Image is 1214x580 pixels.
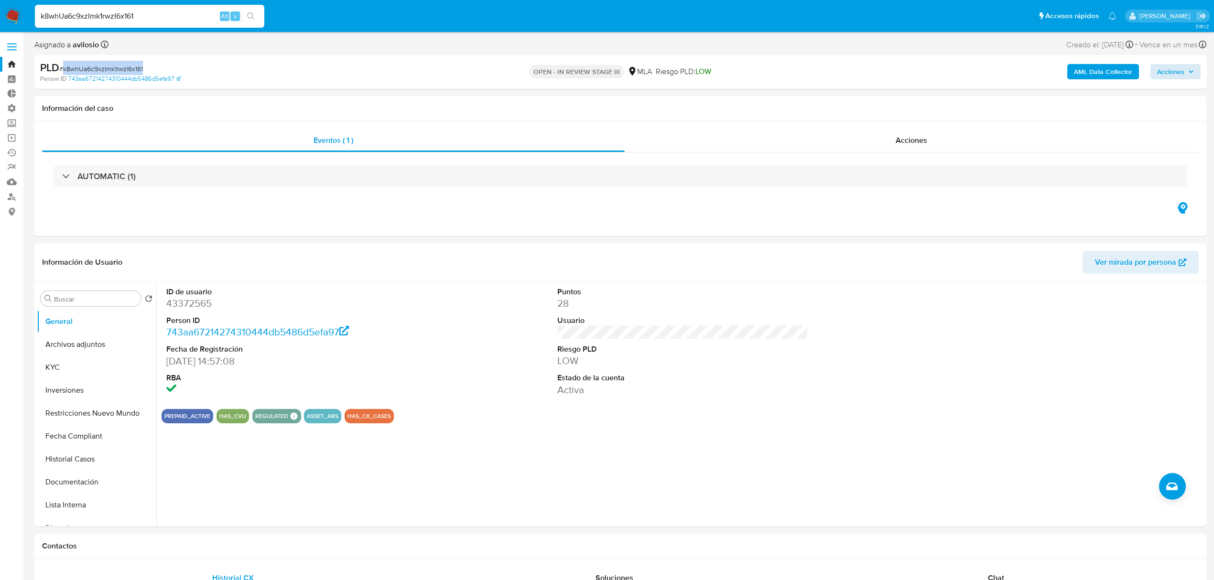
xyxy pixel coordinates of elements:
[557,354,808,367] dd: LOW
[557,297,808,310] dd: 28
[166,354,417,368] dd: [DATE] 14:57:08
[1139,11,1193,21] p: andres.vilosio@mercadolibre.com
[1108,12,1116,20] a: Notificaciones
[1157,64,1184,79] span: Acciones
[557,383,808,397] dd: Activa
[166,315,417,326] dt: Person ID
[40,75,66,83] b: Person ID
[695,66,711,77] span: LOW
[59,64,143,74] span: # k8whUa6c9xzImk1rwzI6x161
[166,344,417,354] dt: Fecha de Registración
[42,541,1199,551] h1: Contactos
[166,373,417,383] dt: RBA
[557,344,808,354] dt: Riesgo PLD
[314,135,353,146] span: Eventos ( 1 )
[37,494,156,516] button: Lista Interna
[1066,38,1133,51] div: Creado el: [DATE]
[37,333,156,356] button: Archivos adjuntos
[1197,11,1207,21] a: Salir
[37,402,156,425] button: Restricciones Nuevo Mundo
[37,379,156,402] button: Inversiones
[145,295,152,305] button: Volver al orden por defecto
[42,258,122,267] h1: Información de Usuario
[40,60,59,75] b: PLD
[54,295,137,303] input: Buscar
[44,295,52,302] button: Buscar
[557,373,808,383] dt: Estado de la cuenta
[37,310,156,333] button: General
[221,11,228,21] span: Alt
[37,425,156,448] button: Fecha Compliant
[166,287,417,297] dt: ID de usuario
[35,10,264,22] input: Buscar usuario o caso...
[656,66,711,77] span: Riesgo PLD:
[241,10,260,23] button: search-icon
[1083,251,1199,274] button: Ver mirada por persona
[71,39,99,50] b: avilosio
[37,356,156,379] button: KYC
[1067,64,1139,79] button: AML Data Collector
[1135,38,1138,51] span: -
[37,471,156,494] button: Documentación
[68,75,181,83] a: 743aa67214274310444db5486d5efa97
[34,40,99,50] span: Asignado a
[54,165,1187,187] div: AUTOMATIC (1)
[1095,251,1176,274] span: Ver mirada por persona
[37,516,156,539] button: Direcciones
[1074,64,1132,79] b: AML Data Collector
[557,315,808,326] dt: Usuario
[628,66,652,77] div: MLA
[234,11,237,21] span: s
[42,104,1199,113] h1: Información del caso
[166,325,349,339] a: 743aa67214274310444db5486d5efa97
[1045,11,1099,21] span: Accesos rápidos
[1139,40,1197,50] span: Vence en un mes
[896,135,927,146] span: Acciones
[1150,64,1201,79] button: Acciones
[166,297,417,310] dd: 43372565
[530,65,624,78] p: OPEN - IN REVIEW STAGE III
[77,171,136,182] h3: AUTOMATIC (1)
[37,448,156,471] button: Historial Casos
[557,287,808,297] dt: Puntos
